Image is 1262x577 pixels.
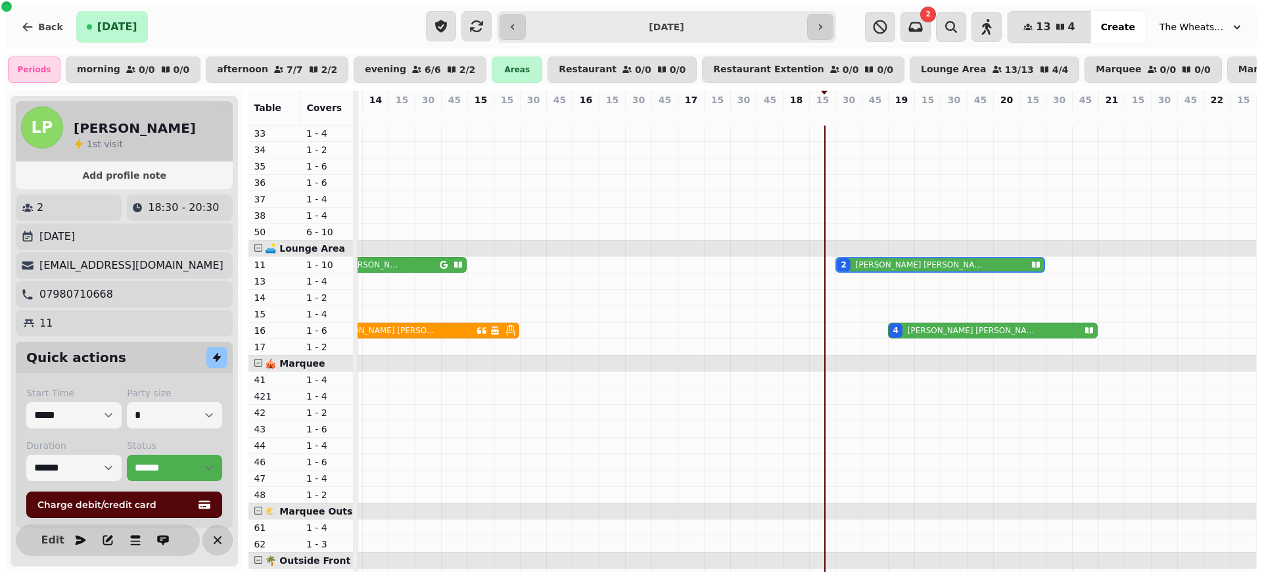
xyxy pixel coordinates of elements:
[422,93,434,106] p: 30
[764,109,775,122] p: 0
[1005,65,1034,74] p: 13 / 13
[87,137,123,150] p: visit
[1184,93,1197,106] p: 45
[265,555,350,566] span: 🌴 Outside Front
[45,535,60,545] span: Edit
[329,325,440,336] p: [PERSON_NAME] [PERSON_NAME]
[287,65,303,74] p: 7 / 7
[856,260,983,270] p: [PERSON_NAME] [PERSON_NAME]
[975,109,985,122] p: 0
[1080,109,1090,122] p: 0
[501,93,513,106] p: 15
[921,64,987,75] p: Lounge Area
[553,93,566,106] p: 45
[254,521,296,534] p: 61
[580,93,592,106] p: 16
[254,176,296,189] p: 36
[1001,109,1012,122] p: 0
[37,200,43,216] p: 2
[265,243,344,254] span: 🛋️ Lounge Area
[527,93,540,106] p: 30
[685,93,697,106] p: 17
[254,390,296,403] p: 421
[632,93,645,106] p: 30
[254,439,296,452] p: 44
[254,127,296,140] p: 33
[817,109,828,122] p: 0
[254,209,296,222] p: 38
[306,143,348,156] p: 1 - 2
[26,386,122,400] label: Start Time
[843,93,855,106] p: 30
[841,260,846,270] div: 2
[254,275,296,288] p: 13
[1054,109,1064,122] p: 0
[1000,93,1013,106] p: 20
[1106,93,1118,106] p: 21
[254,291,296,304] p: 14
[425,65,441,74] p: 6 / 6
[26,439,122,452] label: Duration
[32,171,217,180] span: Add profile note
[39,315,53,331] p: 11
[265,506,368,517] span: 🌤️ Marquee Outside
[306,390,348,403] p: 1 - 4
[306,258,348,271] p: 1 - 10
[548,57,697,83] button: Restaurant0/00/0
[254,225,296,239] p: 50
[306,521,348,534] p: 1 - 4
[93,139,104,149] span: st
[737,93,750,106] p: 30
[790,93,803,106] p: 18
[254,340,296,354] p: 17
[948,93,960,106] p: 30
[306,127,348,140] p: 1 - 4
[1238,109,1249,122] p: 0
[306,373,348,386] p: 1 - 4
[606,93,619,106] p: 15
[306,439,348,452] p: 1 - 4
[306,324,348,337] p: 1 - 6
[974,93,987,106] p: 45
[1027,109,1038,122] p: 0
[870,109,880,122] p: 0
[306,538,348,551] p: 1 - 3
[254,193,296,206] p: 37
[1132,93,1144,106] p: 15
[26,348,126,367] h2: Quick actions
[87,139,93,149] span: 1
[1090,11,1146,43] button: Create
[254,423,296,436] p: 43
[764,93,776,106] p: 45
[254,160,296,173] p: 35
[1160,65,1177,74] p: 0 / 0
[139,65,155,74] p: 0 / 0
[1159,109,1169,122] p: 0
[354,57,486,83] button: evening6/62/2
[1211,109,1222,122] p: 0
[254,455,296,469] p: 46
[1237,93,1250,106] p: 15
[148,200,219,216] p: 18:30 - 20:30
[1194,65,1211,74] p: 0 / 0
[843,109,854,122] p: 2
[254,308,296,321] p: 15
[922,109,933,122] p: 0
[554,109,565,122] p: 0
[1068,22,1075,32] span: 4
[254,373,296,386] p: 41
[893,325,898,336] div: 4
[306,275,348,288] p: 1 - 4
[37,500,195,509] span: Charge debit/credit card
[306,455,348,469] p: 1 - 6
[816,93,829,106] p: 15
[475,93,487,106] p: 15
[791,109,801,122] p: 0
[1008,11,1090,43] button: 134
[206,57,348,83] button: afternoon7/72/2
[306,423,348,436] p: 1 - 6
[1159,20,1225,34] span: The Wheatsheaf
[11,11,74,43] button: Back
[306,308,348,321] p: 1 - 4
[32,120,53,135] span: LP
